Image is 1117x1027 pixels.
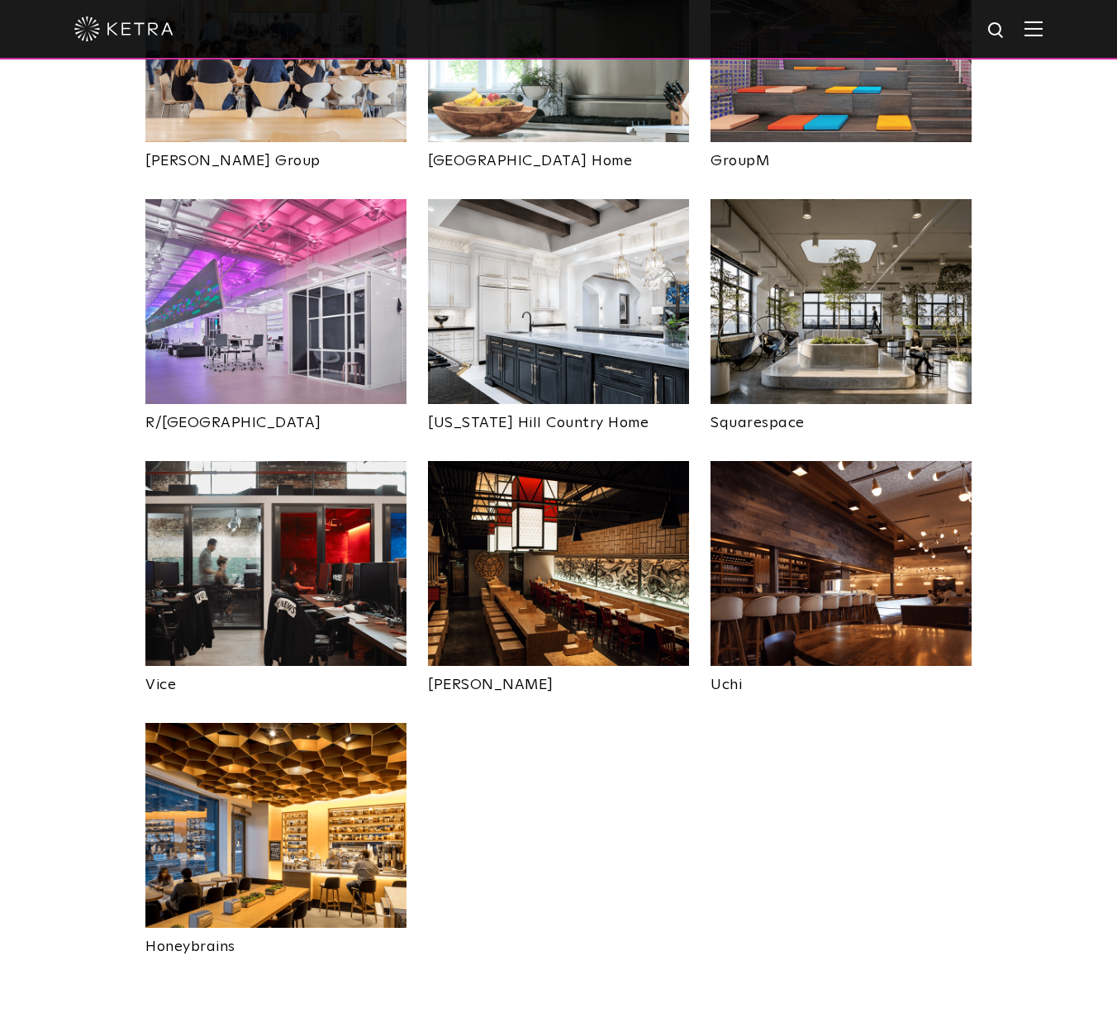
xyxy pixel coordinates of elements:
a: [PERSON_NAME] [428,666,689,692]
img: New-Project-Page-hero-(3x)_0017_Elledge_Kitchen_PistonDesign [428,199,689,404]
a: [PERSON_NAME] Group [145,142,406,169]
img: New-Project-Page-hero-(3x)_0011_MB20170116_Honeybrains_IMG_3980 [145,723,406,928]
a: R/[GEOGRAPHIC_DATA] [145,404,406,430]
img: New-Project-Page-hero-(3x)_0012_MB20160507_SQSP_IMG_5312 [711,199,972,404]
a: GroupM [711,142,972,169]
img: New-Project-Page-hero-(3x)_0025_2016_LumenArch_Vice0339 [145,461,406,666]
img: New-Project-Page-hero-(3x)_0006_RGA-Tillotson-Muggenborg-11 [145,199,406,404]
a: Honeybrains [145,928,406,954]
a: [US_STATE] Hill Country Home [428,404,689,430]
a: Vice [145,666,406,692]
img: New-Project-Page-hero-(3x)_0007_RAMEN_TATSU_YA_KETRA-13 [428,461,689,666]
img: Hamburger%20Nav.svg [1024,21,1043,36]
img: ketra-logo-2019-white [74,17,173,41]
a: Squarespace [711,404,972,430]
a: [GEOGRAPHIC_DATA] Home [428,142,689,169]
img: search icon [986,21,1007,41]
img: New-Project-Page-hero-(3x)_0001_UCHI_SPACE_EDITED-29 [711,461,972,666]
a: Uchi [711,666,972,692]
